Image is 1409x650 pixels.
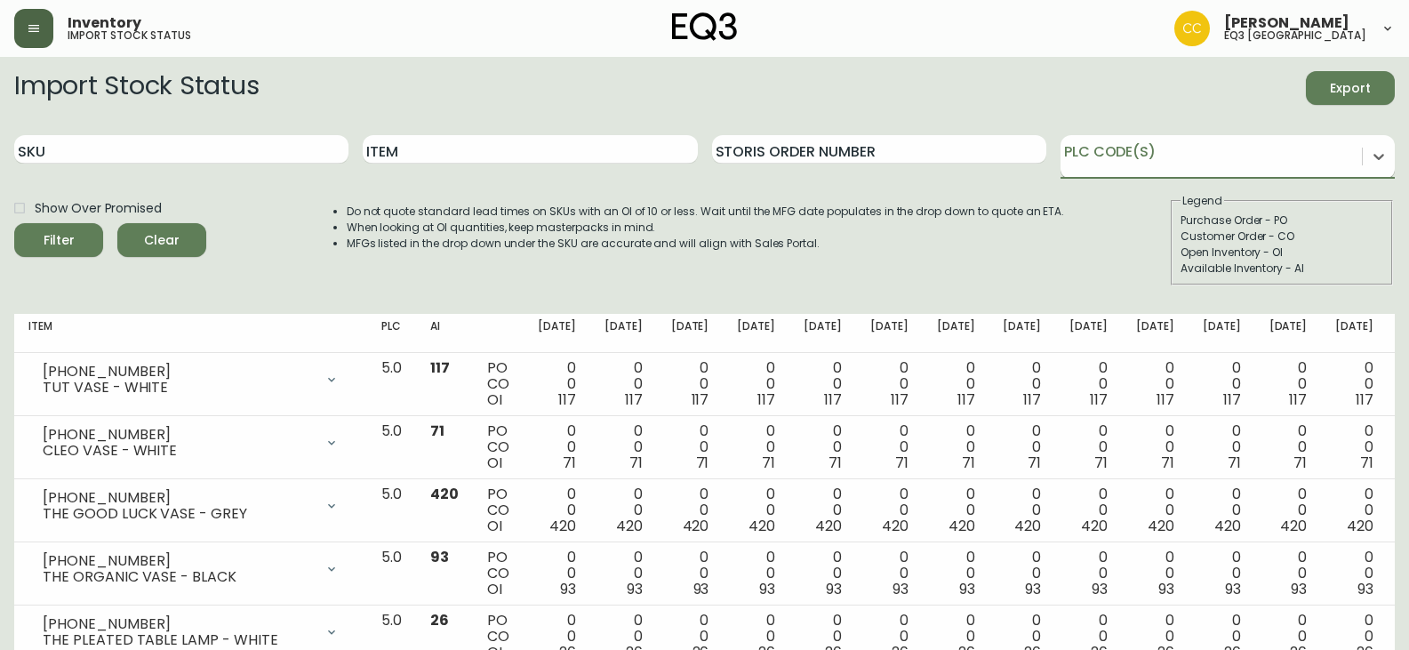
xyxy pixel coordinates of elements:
[487,550,509,598] div: PO CO
[558,389,576,410] span: 117
[1335,423,1373,471] div: 0 0
[693,579,709,599] span: 93
[1136,486,1174,534] div: 0 0
[487,360,509,408] div: PO CO
[1003,360,1041,408] div: 0 0
[1181,245,1383,261] div: Open Inventory - OI
[804,423,842,471] div: 0 0
[1203,486,1241,534] div: 0 0
[524,314,590,353] th: [DATE]
[1069,360,1108,408] div: 0 0
[43,616,314,632] div: [PHONE_NUMBER]
[683,516,709,536] span: 420
[657,314,724,353] th: [DATE]
[789,314,856,353] th: [DATE]
[1321,314,1388,353] th: [DATE]
[629,453,643,473] span: 71
[347,204,1065,220] li: Do not quote standard lead times on SKUs with an OI of 10 or less. Wait until the MFG date popula...
[563,453,576,473] span: 71
[367,314,416,353] th: PLC
[68,16,141,30] span: Inventory
[672,12,738,41] img: logo
[1174,11,1210,46] img: e5ae74ce19ac3445ee91f352311dd8f4
[430,357,450,378] span: 117
[989,314,1055,353] th: [DATE]
[762,453,775,473] span: 71
[43,632,314,648] div: THE PLEATED TABLE LAMP - WHITE
[1023,389,1041,410] span: 117
[625,389,643,410] span: 117
[1356,389,1373,410] span: 117
[14,314,367,353] th: Item
[1136,423,1174,471] div: 0 0
[1291,579,1307,599] span: 93
[1090,389,1108,410] span: 117
[43,380,314,396] div: TUT VASE - WHITE
[1214,516,1241,536] span: 420
[804,550,842,598] div: 0 0
[1092,579,1108,599] span: 93
[1360,453,1373,473] span: 71
[1228,453,1241,473] span: 71
[891,389,909,410] span: 117
[1136,550,1174,598] div: 0 0
[949,516,975,536] span: 420
[28,550,353,589] div: [PHONE_NUMBER]THE ORGANIC VASE - BLACK
[749,516,775,536] span: 420
[549,516,576,536] span: 420
[671,360,709,408] div: 0 0
[487,423,509,471] div: PO CO
[367,479,416,542] td: 5.0
[1335,486,1373,534] div: 0 0
[1181,229,1383,245] div: Customer Order - CO
[1003,550,1041,598] div: 0 0
[604,360,643,408] div: 0 0
[538,486,576,534] div: 0 0
[1055,314,1122,353] th: [DATE]
[1161,453,1174,473] span: 71
[895,453,909,473] span: 71
[737,486,775,534] div: 0 0
[14,223,103,257] button: Filter
[367,416,416,479] td: 5.0
[1094,453,1108,473] span: 71
[487,486,509,534] div: PO CO
[28,360,353,399] div: [PHONE_NUMBER]TUT VASE - WHITE
[1203,423,1241,471] div: 0 0
[1069,423,1108,471] div: 0 0
[737,550,775,598] div: 0 0
[43,427,314,443] div: [PHONE_NUMBER]
[870,423,909,471] div: 0 0
[1003,423,1041,471] div: 0 0
[962,453,975,473] span: 71
[430,547,449,567] span: 93
[43,553,314,569] div: [PHONE_NUMBER]
[604,550,643,598] div: 0 0
[487,453,502,473] span: OI
[1189,314,1255,353] th: [DATE]
[1269,550,1308,598] div: 0 0
[604,486,643,534] div: 0 0
[538,550,576,598] div: 0 0
[367,542,416,606] td: 5.0
[1069,550,1108,598] div: 0 0
[1223,389,1241,410] span: 117
[487,389,502,410] span: OI
[1347,516,1373,536] span: 420
[804,486,842,534] div: 0 0
[347,236,1065,252] li: MFGs listed in the drop down under the SKU are accurate and will align with Sales Portal.
[1148,516,1174,536] span: 420
[627,579,643,599] span: 93
[43,364,314,380] div: [PHONE_NUMBER]
[671,423,709,471] div: 0 0
[870,360,909,408] div: 0 0
[68,30,191,41] h5: import stock status
[28,486,353,526] div: [PHONE_NUMBER]THE GOOD LUCK VASE - GREY
[1158,579,1174,599] span: 93
[826,579,842,599] span: 93
[1335,550,1373,598] div: 0 0
[1255,314,1322,353] th: [DATE]
[1028,453,1041,473] span: 71
[28,423,353,462] div: [PHONE_NUMBER]CLEO VASE - WHITE
[487,516,502,536] span: OI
